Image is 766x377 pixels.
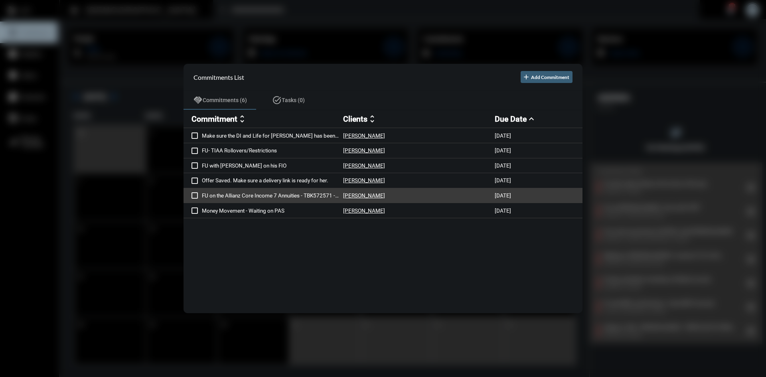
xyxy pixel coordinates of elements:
h2: Commitment [191,114,237,124]
mat-icon: unfold_more [237,114,247,124]
p: [PERSON_NAME] [343,147,385,154]
p: FU with [PERSON_NAME] on his FIO [202,162,343,169]
p: Offer Saved. Make sure a delivery link is ready for her. [202,177,343,184]
p: [PERSON_NAME] [343,207,385,214]
mat-icon: task_alt [272,95,282,105]
p: [DATE] [495,132,511,139]
p: FU on the Allianz Core Income 7 Annuities - TBK572571 - Online Instructions [202,192,343,199]
h2: Commitments List [193,73,244,81]
p: [DATE] [495,207,511,214]
p: [DATE] [495,192,511,199]
p: [DATE] [495,162,511,169]
p: [DATE] [495,177,511,184]
p: [PERSON_NAME] [343,192,385,199]
mat-icon: handshake [193,95,203,105]
button: Add Commitment [521,71,573,83]
p: [PERSON_NAME] [343,162,385,169]
p: Make sure the DI and Life for [PERSON_NAME] has been updated. [202,132,343,139]
h2: Clients [343,114,367,124]
mat-icon: expand_less [527,114,536,124]
mat-icon: add [522,73,530,81]
h2: Due Date [495,114,527,124]
mat-icon: unfold_more [367,114,377,124]
span: Commitments (6) [203,97,247,103]
p: [PERSON_NAME] [343,177,385,184]
p: [PERSON_NAME] [343,132,385,139]
p: Money Movement - Waiting on PAS [202,207,343,214]
p: [DATE] [495,147,511,154]
span: Tasks (0) [282,97,305,103]
p: FU- TIAA Rollovers/Restrictions [202,147,343,154]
